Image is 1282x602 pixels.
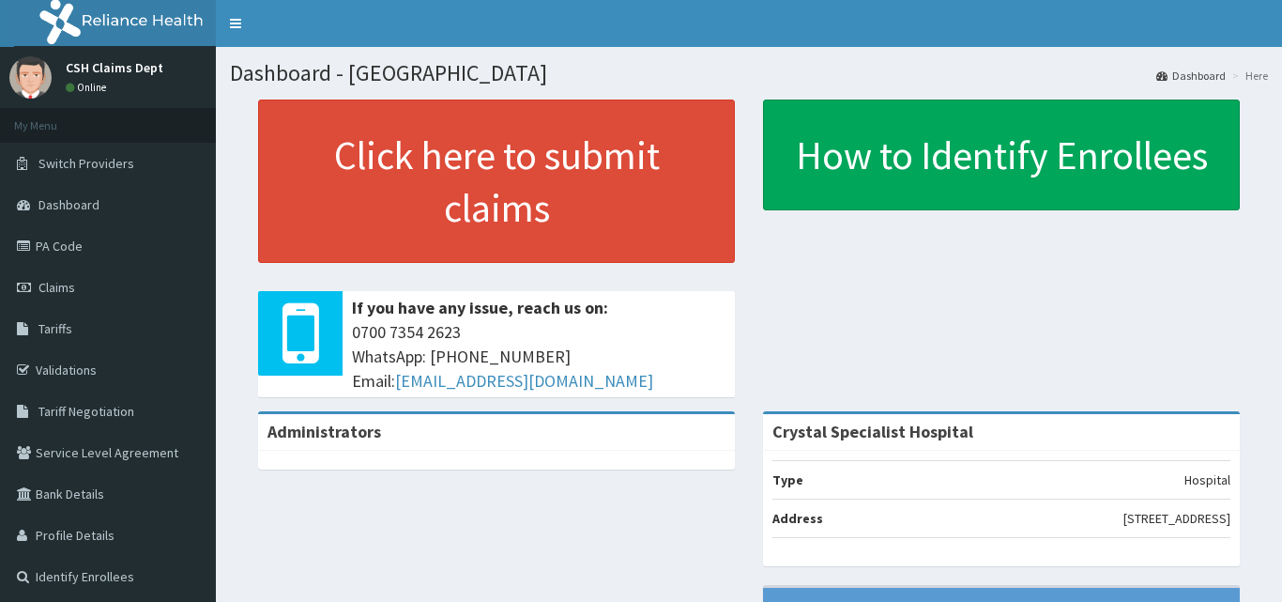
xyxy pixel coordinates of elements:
p: CSH Claims Dept [66,61,163,74]
a: [EMAIL_ADDRESS][DOMAIN_NAME] [395,370,653,392]
b: If you have any issue, reach us on: [352,297,608,318]
p: [STREET_ADDRESS] [1123,509,1230,528]
a: Click here to submit claims [258,100,735,263]
span: Switch Providers [38,155,134,172]
b: Address [772,510,823,527]
b: Type [772,471,803,488]
span: 0700 7354 2623 WhatsApp: [PHONE_NUMBER] Email: [352,320,725,393]
span: Tariffs [38,320,72,337]
strong: Crystal Specialist Hospital [772,421,973,442]
a: Dashboard [1156,68,1226,84]
span: Claims [38,279,75,296]
span: Tariff Negotiation [38,403,134,420]
span: Dashboard [38,196,99,213]
a: Online [66,81,111,94]
a: How to Identify Enrollees [763,100,1240,210]
p: Hospital [1184,471,1230,489]
b: Administrators [267,421,381,442]
h1: Dashboard - [GEOGRAPHIC_DATA] [230,61,1268,85]
img: User Image [9,56,52,99]
li: Here [1228,68,1268,84]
